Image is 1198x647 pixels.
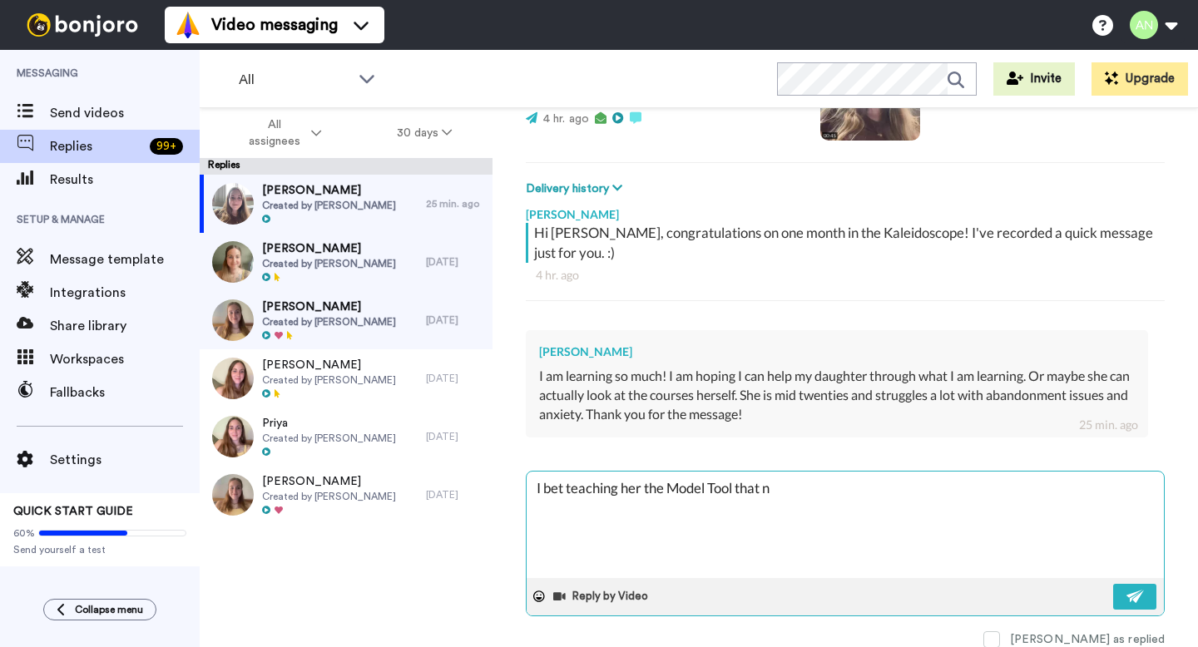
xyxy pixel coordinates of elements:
span: All assignees [240,116,308,150]
img: 06a59da7-f0b4-4cf5-892f-0222d00efdb5-thumb.jpg [212,358,254,399]
span: Created by [PERSON_NAME] [262,199,396,212]
img: bj-logo-header-white.svg [20,13,145,37]
span: QUICK START GUIDE [13,506,133,517]
span: [PERSON_NAME] [262,473,396,490]
div: [DATE] [426,488,484,501]
button: Collapse menu [43,599,156,620]
img: 07b1d944-c4ff-4344-9f42-260bc64cd098-thumb.jpg [212,474,254,516]
span: Send videos [50,103,200,123]
span: Message template [50,249,200,269]
a: [PERSON_NAME]Created by [PERSON_NAME][DATE] [200,233,493,291]
a: PriyaCreated by [PERSON_NAME][DATE] [200,407,493,466]
span: 4 hr. ago [543,113,589,125]
button: Invite [993,62,1075,96]
div: Hi [PERSON_NAME], congratulations on one month in the Kaleidoscope! I've recorded a quick message... [534,223,1161,263]
div: [PERSON_NAME] [539,343,1135,360]
span: Results [50,170,200,190]
span: Integrations [50,283,200,303]
span: 60% [13,526,35,540]
button: All assignees [203,110,359,156]
span: Settings [50,450,200,470]
img: vm-color.svg [175,12,201,38]
span: Send yourself a test [13,543,186,556]
img: 68dcfc85-cfa8-4e63-b4f2-80978ac4240e-thumb.jpg [212,416,254,457]
div: [DATE] [426,430,484,443]
span: [PERSON_NAME] [262,240,396,257]
span: Share library [50,316,200,336]
button: Reply by Video [552,584,653,609]
div: 99 + [150,138,183,155]
div: [DATE] [426,255,484,269]
div: Replies [200,158,493,175]
img: 2724cd69-4be0-4a45-a37e-8d45ca2bd562-thumb.jpg [212,299,254,341]
img: 4feb1f04-e1e0-486e-b4df-837516102521-thumb.jpg [212,241,254,283]
span: [PERSON_NAME] [262,299,396,315]
span: Created by [PERSON_NAME] [262,490,396,503]
span: Replies [50,136,143,156]
div: I am learning so much! I am hoping I can help my daughter through what I am learning. Or maybe sh... [539,367,1135,424]
span: [PERSON_NAME] [262,357,396,373]
a: [PERSON_NAME]Created by [PERSON_NAME][DATE] [200,291,493,349]
span: Fallbacks [50,383,200,403]
span: Workspaces [50,349,200,369]
span: All [239,70,350,90]
div: [DATE] [426,314,484,327]
span: [PERSON_NAME] [262,182,396,199]
a: [PERSON_NAME]Created by [PERSON_NAME][DATE] [200,466,493,524]
div: 25 min. ago [426,197,484,210]
span: Created by [PERSON_NAME] [262,432,396,445]
span: Collapse menu [75,603,143,616]
img: f013a7bb-23c8-4263-9143-7f73495183f8-thumb.jpg [212,183,254,225]
a: [PERSON_NAME]Created by [PERSON_NAME]25 min. ago [200,175,493,233]
img: send-white.svg [1126,590,1145,603]
span: Created by [PERSON_NAME] [262,315,396,328]
a: [PERSON_NAME]Created by [PERSON_NAME][DATE] [200,349,493,407]
button: Delivery history [526,180,627,198]
div: 4 hr. ago [536,267,1155,284]
div: 25 min. ago [1079,417,1138,433]
span: Created by [PERSON_NAME] [262,373,396,387]
span: Video messaging [211,13,338,37]
div: [PERSON_NAME] [526,198,1165,223]
div: [DATE] [426,372,484,385]
button: Upgrade [1092,62,1188,96]
span: Priya [262,415,396,432]
textarea: I bet teaching her the Model Tool that n [527,472,1164,578]
button: 30 days [359,118,490,148]
span: Created by [PERSON_NAME] [262,257,396,270]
